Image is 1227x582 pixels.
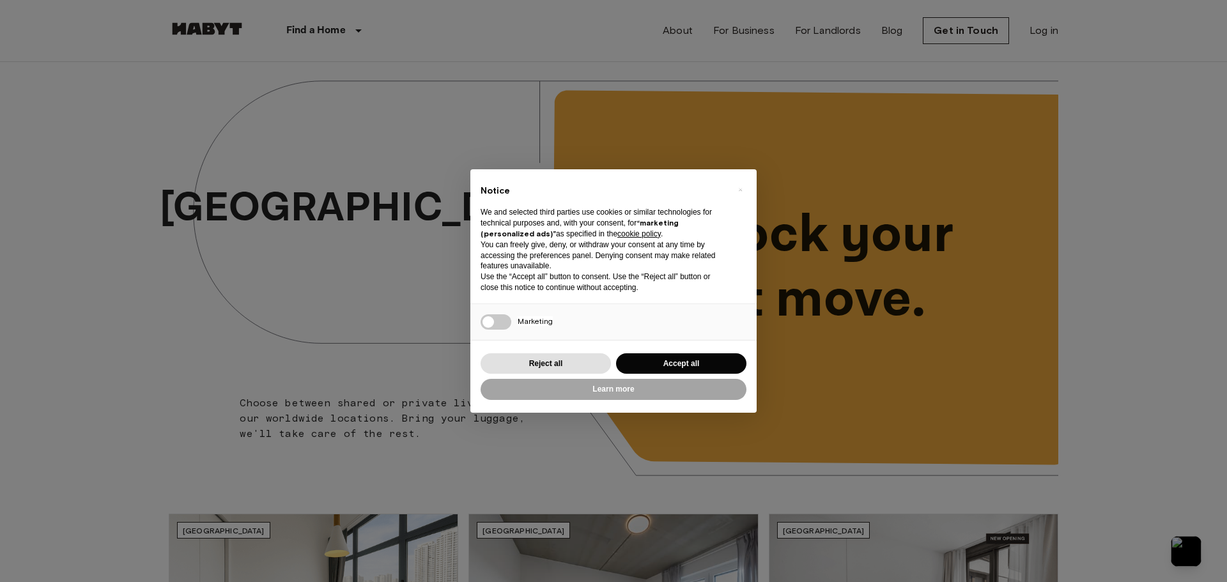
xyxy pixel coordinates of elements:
[481,353,611,374] button: Reject all
[481,185,726,197] h2: Notice
[481,240,726,272] p: You can freely give, deny, or withdraw your consent at any time by accessing the preferences pane...
[481,272,726,293] p: Use the “Accept all” button to consent. Use the “Reject all” button or close this notice to conti...
[738,182,743,197] span: ×
[616,353,746,374] button: Accept all
[481,207,726,239] p: We and selected third parties use cookies or similar technologies for technical purposes and, wit...
[518,316,553,326] span: Marketing
[481,218,679,238] strong: “marketing (personalized ads)”
[481,379,746,400] button: Learn more
[730,180,750,200] button: Close this notice
[617,229,661,238] a: cookie policy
